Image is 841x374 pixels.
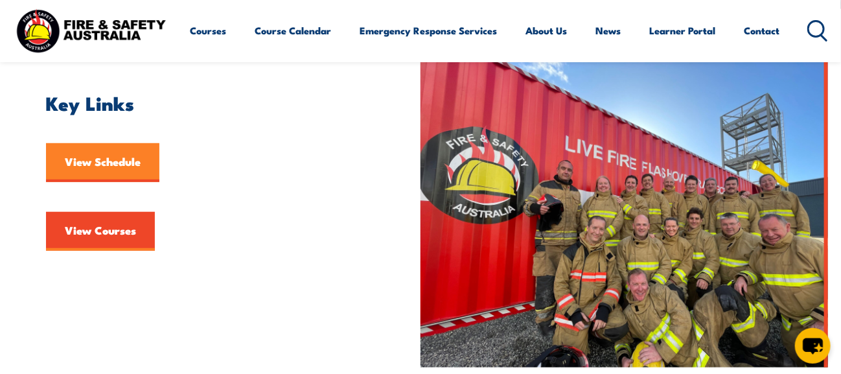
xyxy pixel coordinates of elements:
[46,143,159,182] a: View Schedule
[795,328,831,364] button: chat-button
[526,15,568,46] a: About Us
[190,15,227,46] a: Courses
[46,94,401,111] h2: Key Links
[650,15,716,46] a: Learner Portal
[596,15,621,46] a: News
[360,15,498,46] a: Emergency Response Services
[744,15,780,46] a: Contact
[420,62,828,368] img: FSA People – Team photo aug 2023
[255,15,332,46] a: Course Calendar
[46,212,155,251] a: View Courses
